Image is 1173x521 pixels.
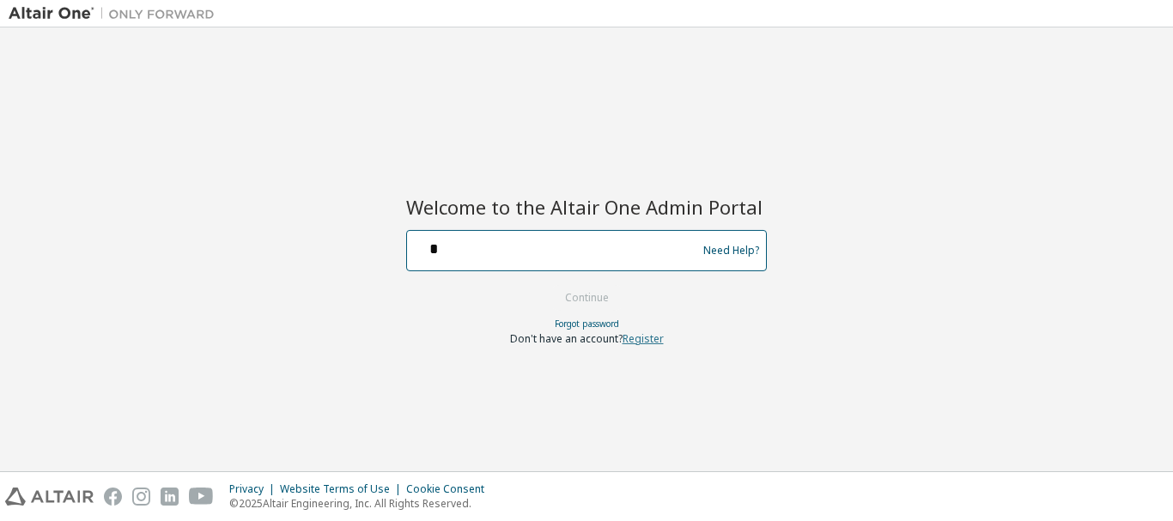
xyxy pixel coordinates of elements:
a: Forgot password [555,318,619,330]
a: Need Help? [703,250,759,251]
div: Website Terms of Use [280,482,406,496]
h2: Welcome to the Altair One Admin Portal [406,195,767,219]
p: © 2025 Altair Engineering, Inc. All Rights Reserved. [229,496,495,511]
img: Altair One [9,5,223,22]
img: youtube.svg [189,488,214,506]
div: Privacy [229,482,280,496]
div: Cookie Consent [406,482,495,496]
img: linkedin.svg [161,488,179,506]
a: Register [623,331,664,346]
img: altair_logo.svg [5,488,94,506]
span: Don't have an account? [510,331,623,346]
img: instagram.svg [132,488,150,506]
img: facebook.svg [104,488,122,506]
